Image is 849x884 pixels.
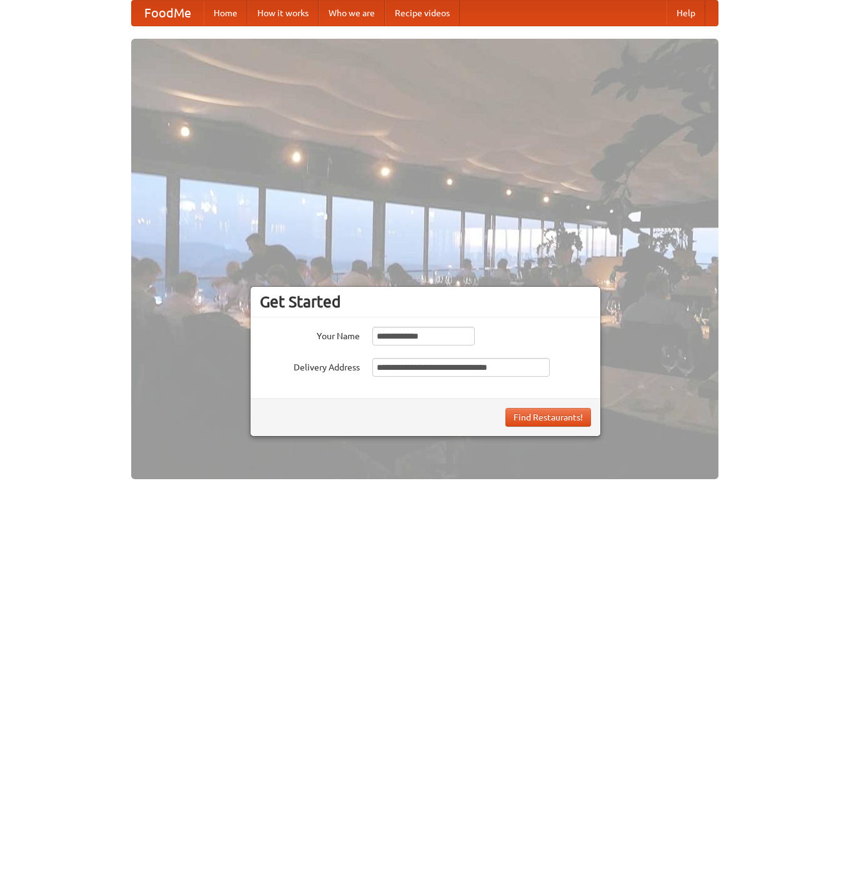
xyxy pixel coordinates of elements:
h3: Get Started [260,292,591,311]
label: Your Name [260,327,360,342]
a: Who we are [319,1,385,26]
a: FoodMe [132,1,204,26]
label: Delivery Address [260,358,360,374]
button: Find Restaurants! [505,408,591,427]
a: Recipe videos [385,1,460,26]
a: Home [204,1,247,26]
a: How it works [247,1,319,26]
a: Help [667,1,705,26]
